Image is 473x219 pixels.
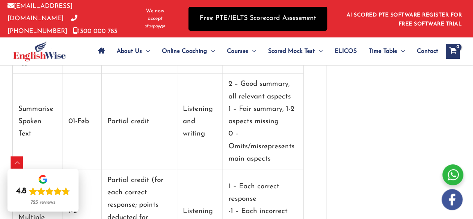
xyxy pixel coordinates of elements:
img: cropped-ew-logo [13,41,66,61]
img: Afterpay-Logo [145,24,165,28]
span: Menu Toggle [207,38,215,64]
span: Courses [227,38,248,64]
div: Rating: 4.8 out of 5 [16,186,70,197]
td: 01-Feb [62,74,102,170]
nav: Site Navigation: Main Menu [92,38,438,64]
aside: Header Widget 1 [342,6,466,31]
td: Partial credit [102,74,177,170]
span: Scored Mock Test [268,38,315,64]
a: Online CoachingMenu Toggle [156,38,221,64]
a: View Shopping Cart, empty [446,44,460,59]
a: Free PTE/IELTS Scorecard Assessment [188,7,327,30]
a: [EMAIL_ADDRESS][DOMAIN_NAME] [7,3,73,22]
a: AI SCORED PTE SOFTWARE REGISTER FOR FREE SOFTWARE TRIAL [347,12,462,27]
span: Menu Toggle [397,38,405,64]
img: white-facebook.png [442,189,463,210]
a: About UsMenu Toggle [111,38,156,64]
td: 2 – Good summary, all relevant aspects 1 – Fair summary, 1-2 aspects missing 0 – Omits/misreprese... [223,74,304,170]
a: Time TableMenu Toggle [363,38,411,64]
div: 723 reviews [31,200,55,206]
span: Time Table [369,38,397,64]
a: 1300 000 783 [73,28,117,34]
span: Menu Toggle [315,38,323,64]
span: Menu Toggle [248,38,256,64]
span: ELICOS [335,38,357,64]
a: Scored Mock TestMenu Toggle [262,38,329,64]
a: ELICOS [329,38,363,64]
a: [PHONE_NUMBER] [7,15,77,34]
span: Contact [417,38,438,64]
span: We now accept [140,7,170,22]
a: Contact [411,38,438,64]
a: CoursesMenu Toggle [221,38,262,64]
td: Summarise Spoken Text [13,74,63,170]
span: Online Coaching [162,38,207,64]
td: Listening and writing [177,74,223,170]
span: Menu Toggle [142,38,150,64]
span: About Us [117,38,142,64]
div: 4.8 [16,186,27,197]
